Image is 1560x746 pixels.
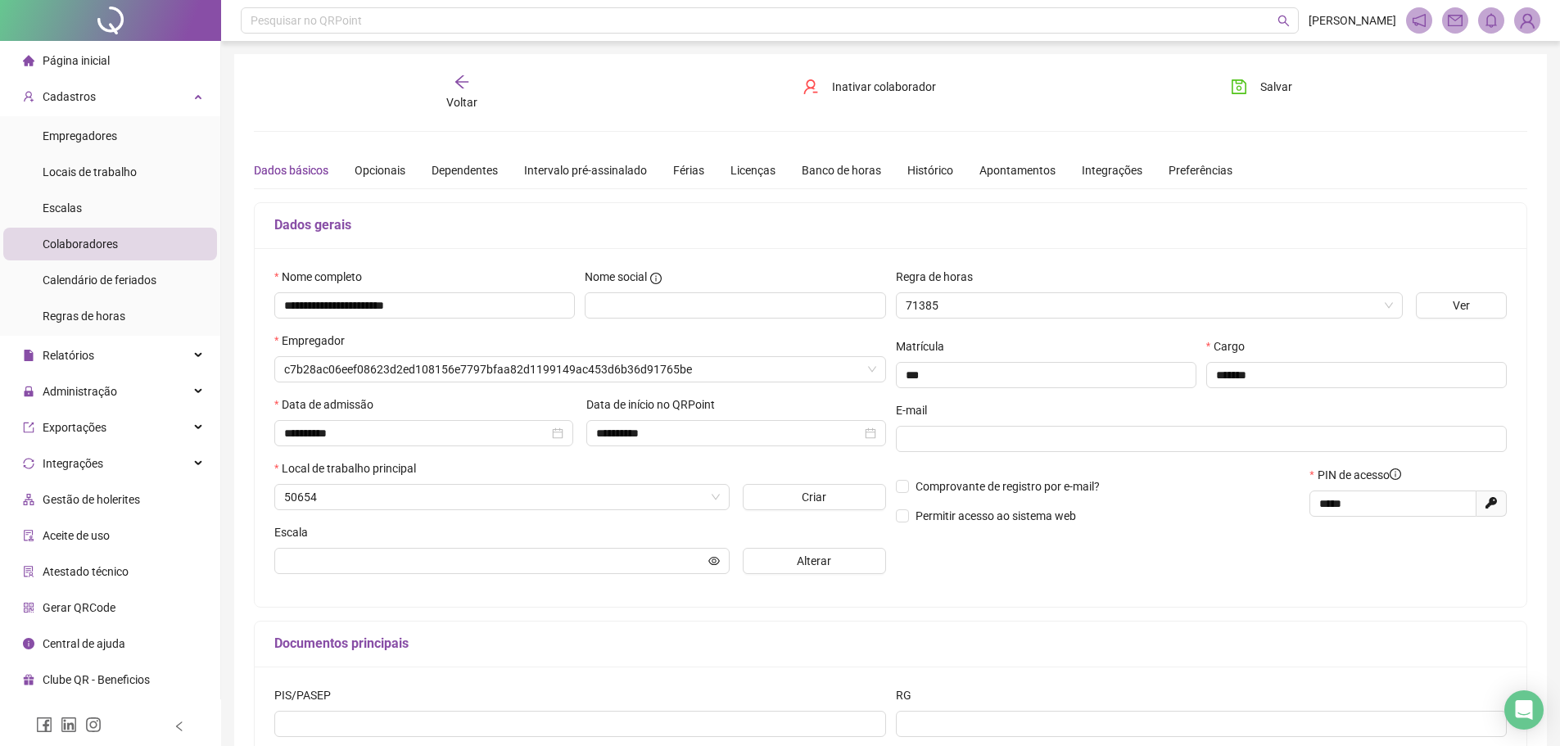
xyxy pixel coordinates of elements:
span: Salvar [1260,78,1292,96]
span: search [1277,15,1290,27]
div: Intervalo pré-assinalado [524,161,647,179]
span: user-delete [803,79,819,95]
span: save [1231,79,1247,95]
span: Clube QR - Beneficios [43,673,150,686]
div: Apontamentos [979,161,1056,179]
span: Relatórios [43,349,94,362]
button: Criar [743,484,886,510]
span: Colaboradores [43,237,118,251]
span: Empregadores [43,129,117,142]
h5: Documentos principais [274,634,1507,653]
div: Preferências [1169,161,1232,179]
button: Salvar [1219,74,1305,100]
span: audit [23,530,34,541]
span: Central de ajuda [43,637,125,650]
div: Histórico [907,161,953,179]
label: RG [896,686,922,704]
span: user-add [23,91,34,102]
span: facebook [36,717,52,733]
span: Exportações [43,421,106,434]
label: Empregador [274,332,355,350]
span: apartment [23,494,34,505]
span: Alterar [797,552,831,570]
span: Permitir acesso ao sistema web [916,509,1076,522]
span: c7b28ac06eef08623d2ed108156e7797bfaa82d1199149ac453d6b36d91765be [284,357,876,382]
h5: Dados gerais [274,215,1507,235]
span: lock [23,386,34,397]
span: Gestão de holerites [43,493,140,506]
label: Data de início no QRPoint [586,396,726,414]
span: Página inicial [43,54,110,67]
span: Inativar colaborador [832,78,936,96]
span: Gerar QRCode [43,601,115,614]
span: linkedin [61,717,77,733]
span: Atestado técnico [43,565,129,578]
img: 86506 [1515,8,1540,33]
div: Dados básicos [254,161,328,179]
span: 50654 [284,485,720,509]
button: Alterar [743,548,886,574]
label: Nome completo [274,268,373,286]
div: Open Intercom Messenger [1504,690,1544,730]
label: Escala [274,523,319,541]
span: Aceite de uso [43,529,110,542]
div: Dependentes [432,161,498,179]
span: file [23,350,34,361]
span: info-circle [650,273,662,284]
span: Calendário de feriados [43,274,156,287]
span: info-circle [23,638,34,649]
span: Cadastros [43,90,96,103]
span: info-circle [1390,468,1401,480]
span: qrcode [23,602,34,613]
label: E-mail [896,401,938,419]
span: home [23,55,34,66]
label: Matrícula [896,337,955,355]
div: Integrações [1082,161,1142,179]
div: Banco de horas [802,161,881,179]
div: Licenças [730,161,775,179]
span: Criar [802,488,826,506]
span: PIN de acesso [1318,466,1401,484]
div: Opcionais [355,161,405,179]
span: Integrações [43,457,103,470]
span: Administração [43,385,117,398]
span: mail [1448,13,1463,28]
span: 71385 [906,293,1393,318]
label: PIS/PASEP [274,686,341,704]
span: solution [23,566,34,577]
span: arrow-left [454,74,470,90]
label: Local de trabalho principal [274,459,427,477]
span: [PERSON_NAME] [1309,11,1396,29]
span: notification [1412,13,1427,28]
label: Data de admissão [274,396,384,414]
span: Locais de trabalho [43,165,137,179]
span: Escalas [43,201,82,215]
div: Férias [673,161,704,179]
span: Nome social [585,268,647,286]
button: Inativar colaborador [790,74,948,100]
span: eye [708,555,720,567]
span: export [23,422,34,433]
label: Cargo [1206,337,1255,355]
span: Voltar [446,96,477,109]
span: left [174,721,185,732]
label: Regra de horas [896,268,983,286]
span: Ver [1453,296,1470,314]
span: Comprovante de registro por e-mail? [916,480,1100,493]
span: gift [23,674,34,685]
span: Regras de horas [43,310,125,323]
span: sync [23,458,34,469]
span: instagram [85,717,102,733]
span: bell [1484,13,1499,28]
button: Ver [1416,292,1507,319]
